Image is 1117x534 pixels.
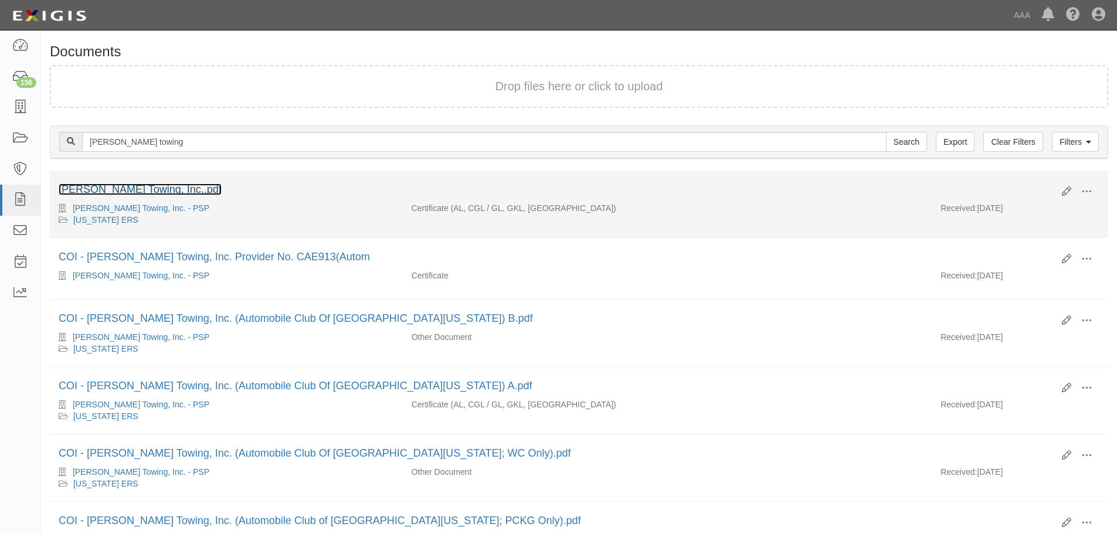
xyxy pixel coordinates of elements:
[73,467,209,477] a: [PERSON_NAME] Towing, Inc. - PSP
[59,447,571,459] a: COI - [PERSON_NAME] Towing, Inc. (Automobile Club Of [GEOGRAPHIC_DATA][US_STATE]; WC Only).pdf
[1008,4,1036,27] a: AAA
[667,331,932,332] div: Effective - Expiration
[59,466,394,478] div: Roy's Towing, Inc. - PSP
[73,411,138,421] a: [US_STATE] ERS
[59,399,394,410] div: Roy's Towing, Inc. - PSP
[667,202,932,203] div: Effective - Expiration
[82,132,887,152] input: Search
[73,215,138,225] a: [US_STATE] ERS
[1052,132,1099,152] a: Filters
[59,202,394,214] div: Roy's Towing, Inc. - PSP
[1066,8,1080,22] i: Help Center - Complianz
[59,270,394,281] div: Roy's Towing, Inc. - PSP
[403,331,667,343] div: Other Document
[403,202,667,214] div: Auto Liability Commercial General Liability / Garage Liability Garage Keepers Liability On-Hook
[59,214,394,226] div: California ERS
[73,400,209,409] a: [PERSON_NAME] Towing, Inc. - PSP
[983,132,1043,152] a: Clear Filters
[936,132,975,152] a: Export
[59,312,533,324] a: COI - [PERSON_NAME] Towing, Inc. (Automobile Club Of [GEOGRAPHIC_DATA][US_STATE]) B.pdf
[886,132,927,152] input: Search
[59,380,532,392] a: COI - [PERSON_NAME] Towing, Inc. (Automobile Club Of [GEOGRAPHIC_DATA][US_STATE]) A.pdf
[941,202,977,214] p: Received:
[59,446,1053,461] div: COI - Roy's Towing, Inc. (Automobile Club Of Southern California; WC Only).pdf
[941,331,977,343] p: Received:
[59,182,1053,198] div: Roy's Towing, Inc..pdf
[9,5,90,26] img: logo-5460c22ac91f19d4615b14bd174203de0afe785f0fc80cf4dbbc73dc1793850b.png
[73,332,209,342] a: [PERSON_NAME] Towing, Inc. - PSP
[932,399,1108,416] div: [DATE]
[403,270,667,281] div: Certificate
[73,203,209,213] a: [PERSON_NAME] Towing, Inc. - PSP
[403,466,667,478] div: Other Document
[59,251,370,263] a: COI - [PERSON_NAME] Towing, Inc. Provider No. CAE913(Autom
[495,78,663,95] button: Drop files here or click to upload
[59,311,1053,326] div: COI - Roy's Towing, Inc. (Automobile Club Of Southern California) B.pdf
[932,331,1108,349] div: [DATE]
[16,77,36,88] div: 156
[932,466,1108,484] div: [DATE]
[59,513,1053,529] div: COI - Roy's Towing, Inc. (Automobile Club of Southern California; PCKG Only).pdf
[932,270,1108,287] div: [DATE]
[50,44,1108,59] h1: Documents
[403,399,667,410] div: Auto Liability Commercial General Liability / Garage Liability Garage Keepers Liability On-Hook
[932,202,1108,220] div: [DATE]
[73,344,138,353] a: [US_STATE] ERS
[73,479,138,488] a: [US_STATE] ERS
[59,478,394,489] div: California ERS
[59,379,1053,394] div: COI - Roy's Towing, Inc. (Automobile Club Of Southern California) A.pdf
[941,270,977,281] p: Received:
[59,410,394,422] div: California ERS
[941,466,977,478] p: Received:
[59,343,394,355] div: California ERS
[73,271,209,280] a: [PERSON_NAME] Towing, Inc. - PSP
[941,399,977,410] p: Received:
[667,466,932,467] div: Effective - Expiration
[59,250,1053,265] div: COI - Roy's Towing, Inc. Provider No. CAE913(Autom
[59,331,394,343] div: Roy's Towing, Inc. - PSP
[59,183,222,195] a: [PERSON_NAME] Towing, Inc..pdf
[59,515,581,526] a: COI - [PERSON_NAME] Towing, Inc. (Automobile Club of [GEOGRAPHIC_DATA][US_STATE]; PCKG Only).pdf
